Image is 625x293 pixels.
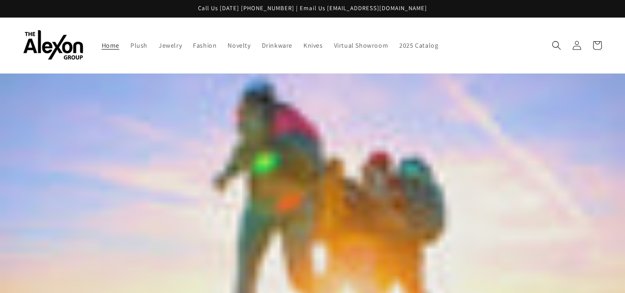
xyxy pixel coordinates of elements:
[334,41,389,50] span: Virtual Showroom
[328,36,394,55] a: Virtual Showroom
[546,35,567,56] summary: Search
[262,41,292,50] span: Drinkware
[228,41,250,50] span: Novelty
[102,41,119,50] span: Home
[125,36,153,55] a: Plush
[256,36,298,55] a: Drinkware
[399,41,438,50] span: 2025 Catalog
[222,36,256,55] a: Novelty
[394,36,444,55] a: 2025 Catalog
[153,36,187,55] a: Jewelry
[298,36,328,55] a: Knives
[96,36,125,55] a: Home
[23,30,83,60] img: The Alexon Group
[303,41,323,50] span: Knives
[130,41,148,50] span: Plush
[187,36,222,55] a: Fashion
[159,41,182,50] span: Jewelry
[193,41,217,50] span: Fashion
